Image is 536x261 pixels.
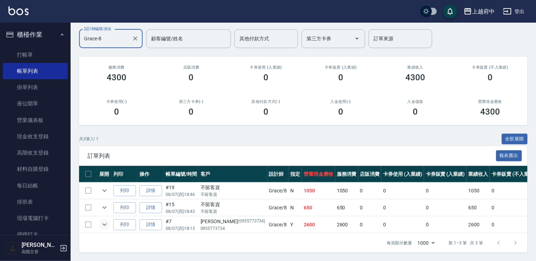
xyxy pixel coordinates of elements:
[358,182,382,199] td: 0
[472,7,495,16] div: 上越府中
[338,107,343,117] h3: 0
[201,225,266,232] p: 0955773734
[113,185,136,196] button: 列印
[3,47,68,63] a: 打帳單
[288,199,302,216] td: N
[3,63,68,79] a: 帳單列表
[358,166,382,182] th: 店販消費
[3,145,68,161] a: 高階收支登錄
[6,241,20,255] img: Person
[237,65,295,70] h2: 卡券使用 (入業績)
[99,219,110,230] button: expand row
[238,218,266,225] p: (0955773734)
[267,199,289,216] td: Grace /8
[166,191,197,198] p: 08/07 (四) 18:46
[107,72,126,82] h3: 4300
[488,72,493,82] h3: 0
[112,166,138,182] th: 列印
[335,199,358,216] td: 650
[263,72,268,82] h3: 0
[415,233,437,253] div: 1000
[201,184,266,191] div: 不留客資
[461,65,519,70] h2: 卡券販賣 (不入業績)
[381,199,424,216] td: 0
[237,99,295,104] h2: 其他付款方式(-)
[166,208,197,215] p: 08/07 (四) 18:43
[496,152,522,159] a: 報表匯出
[449,240,483,246] p: 第 1–3 筆 共 3 筆
[201,218,266,225] div: [PERSON_NAME]
[22,242,58,249] h5: [PERSON_NAME]
[335,216,358,233] td: 2600
[166,225,197,232] p: 08/07 (四) 18:13
[3,25,68,44] button: 櫃檯作業
[381,216,424,233] td: 0
[3,210,68,226] a: 現場電腦打卡
[461,99,519,104] h2: 營業現金應收
[79,136,99,142] p: 共 3 筆, 1 / 1
[424,182,467,199] td: 0
[288,166,302,182] th: 指定
[164,199,199,216] td: #15
[358,216,382,233] td: 0
[164,166,199,182] th: 帳單編號/時間
[413,107,418,117] h3: 0
[113,202,136,213] button: 列印
[99,185,110,196] button: expand row
[335,166,358,182] th: 服務消費
[358,199,382,216] td: 0
[3,128,68,145] a: 現金收支登錄
[84,26,112,31] label: 設計師編號/姓名
[424,166,467,182] th: 卡券販賣 (入業績)
[461,4,498,19] button: 上越府中
[139,185,162,196] a: 詳情
[502,134,528,145] button: 全部展開
[302,199,335,216] td: 650
[3,95,68,112] a: 座位開單
[387,65,445,70] h2: 業績收入
[302,166,335,182] th: 營業現金應收
[88,152,496,159] span: 訂單列表
[267,216,289,233] td: Grace /8
[406,72,425,82] h3: 4300
[496,150,522,161] button: 報表匯出
[164,182,199,199] td: #19
[443,4,457,18] button: save
[381,166,424,182] th: 卡券使用 (入業績)
[88,65,145,70] h3: 服務消費
[338,72,343,82] h3: 0
[424,216,467,233] td: 0
[335,182,358,199] td: 1050
[3,194,68,210] a: 排班表
[97,166,112,182] th: 展開
[130,34,140,43] button: Clear
[263,107,268,117] h3: 0
[189,72,194,82] h3: 0
[199,166,267,182] th: 客戶
[424,199,467,216] td: 0
[466,216,490,233] td: 2600
[500,5,528,18] button: 登出
[22,249,58,255] p: 高階主管
[267,182,289,199] td: Grace /8
[466,199,490,216] td: 650
[162,65,220,70] h2: 店販消費
[466,182,490,199] td: 1050
[387,240,412,246] p: 每頁顯示數量
[302,216,335,233] td: 2600
[201,201,266,208] div: 不留客資
[3,226,68,243] a: 掃碼打卡
[201,208,266,215] p: 不留客資
[387,99,445,104] h2: 入金儲值
[3,112,68,128] a: 營業儀表板
[312,65,370,70] h2: 卡券販賣 (入業績)
[201,191,266,198] p: 不留客資
[88,99,145,104] h2: 卡券使用(-)
[8,6,29,15] img: Logo
[139,219,162,230] a: 詳情
[139,202,162,213] a: 詳情
[114,107,119,117] h3: 0
[138,166,164,182] th: 操作
[302,182,335,199] td: 1050
[288,182,302,199] td: N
